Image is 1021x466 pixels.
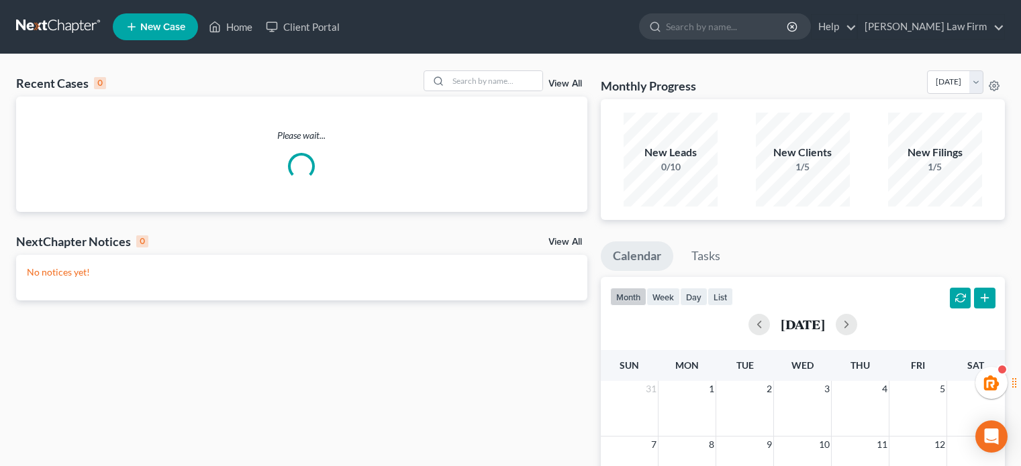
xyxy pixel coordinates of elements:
span: 5 [938,381,946,397]
div: New Clients [756,145,850,160]
div: 0 [136,235,148,247]
button: week [646,288,680,306]
span: 4 [881,381,889,397]
button: month [610,288,646,306]
a: View All [548,237,582,247]
div: 1/5 [888,160,982,174]
span: 8 [708,436,716,453]
span: 11 [875,436,889,453]
h2: [DATE] [781,317,825,331]
a: Calendar [601,241,673,271]
a: [PERSON_NAME] Law Firm [858,15,1004,39]
input: Search by name... [448,71,542,91]
a: View All [548,79,582,89]
span: Mon [675,359,699,371]
span: Sun [620,359,639,371]
button: list [708,288,733,306]
span: Wed [791,359,814,371]
span: 3 [823,381,831,397]
p: No notices yet! [27,266,577,279]
span: 12 [933,436,946,453]
input: Search by name... [666,14,789,39]
span: Thu [850,359,870,371]
span: Sat [967,359,984,371]
button: day [680,288,708,306]
p: Please wait... [16,129,587,142]
a: Client Portal [259,15,346,39]
span: Tue [736,359,754,371]
div: Recent Cases [16,75,106,91]
div: NextChapter Notices [16,233,148,249]
div: 0/10 [624,160,718,174]
a: Home [202,15,259,39]
span: New Case [140,22,185,32]
a: Tasks [679,241,732,271]
span: 7 [650,436,658,453]
div: 0 [94,77,106,89]
div: 1/5 [756,160,850,174]
span: 2 [765,381,773,397]
a: Help [812,15,857,39]
div: New Filings [888,145,982,160]
span: 1 [708,381,716,397]
span: 31 [644,381,658,397]
span: 10 [818,436,831,453]
div: Open Intercom Messenger [975,420,1008,453]
span: Fri [911,359,925,371]
div: New Leads [624,145,718,160]
span: 9 [765,436,773,453]
h3: Monthly Progress [601,78,696,94]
